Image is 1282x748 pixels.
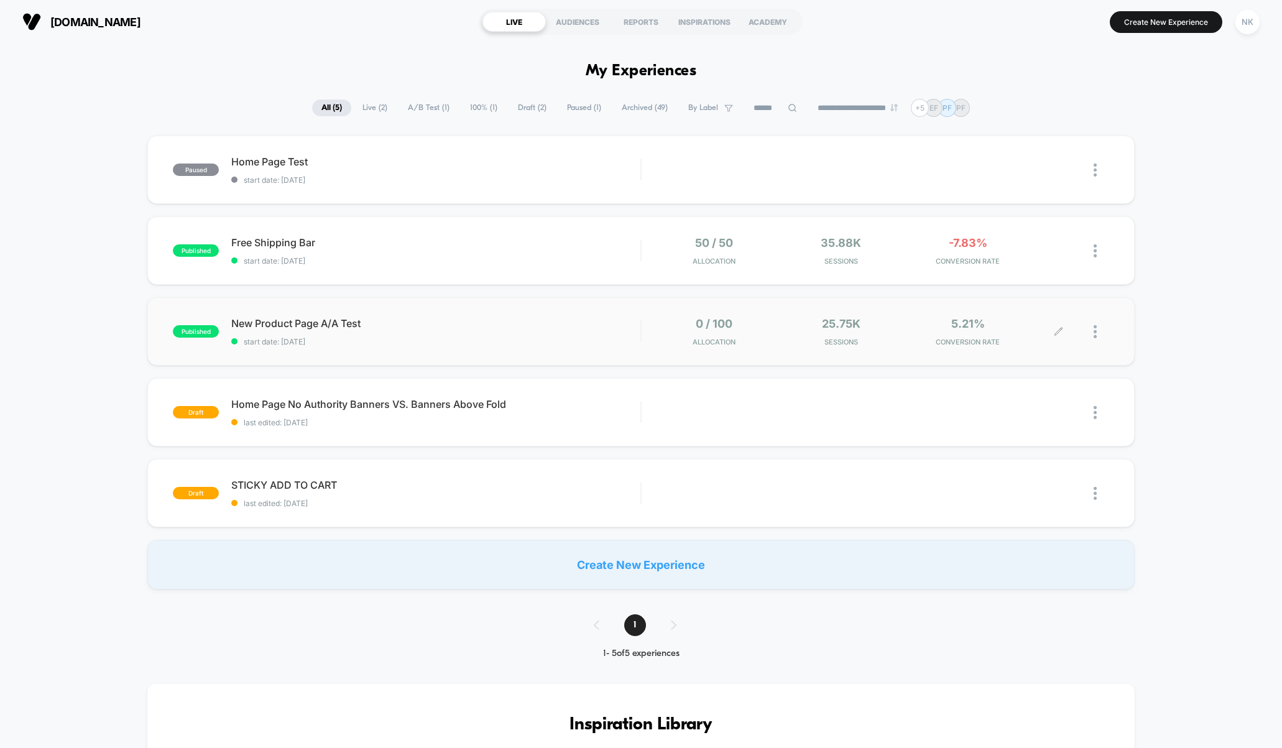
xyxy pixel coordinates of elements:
[22,12,41,31] img: Visually logo
[353,99,397,116] span: Live ( 2 )
[231,337,640,346] span: start date: [DATE]
[929,103,938,113] p: EF
[50,16,141,29] span: [DOMAIN_NAME]
[1094,244,1097,257] img: close
[461,99,507,116] span: 100% ( 1 )
[1094,406,1097,419] img: close
[1094,325,1097,338] img: close
[586,62,697,80] h1: My Experiences
[696,317,732,330] span: 0 / 100
[312,99,351,116] span: All ( 5 )
[693,338,736,346] span: Allocation
[781,257,902,265] span: Sessions
[1235,10,1260,34] div: NK
[1094,164,1097,177] img: close
[231,398,640,410] span: Home Page No Authority Banners VS. Banners Above Fold
[185,715,1097,735] h3: Inspiration Library
[943,103,952,113] p: PF
[949,236,987,249] span: -7.83%
[609,12,673,32] div: REPORTS
[231,418,640,427] span: last edited: [DATE]
[688,103,718,113] span: By Label
[911,99,929,117] div: + 5
[781,338,902,346] span: Sessions
[231,479,640,491] span: STICKY ADD TO CART
[693,257,736,265] span: Allocation
[19,12,144,32] button: [DOMAIN_NAME]
[558,99,611,116] span: Paused ( 1 )
[509,99,556,116] span: Draft ( 2 )
[612,99,677,116] span: Archived ( 49 )
[147,540,1135,589] div: Create New Experience
[231,256,640,265] span: start date: [DATE]
[624,614,646,636] span: 1
[908,338,1028,346] span: CONVERSION RATE
[821,236,861,249] span: 35.88k
[951,317,985,330] span: 5.21%
[173,487,219,499] span: draft
[173,406,219,418] span: draft
[231,236,640,249] span: Free Shipping Bar
[908,257,1028,265] span: CONVERSION RATE
[822,317,860,330] span: 25.75k
[736,12,800,32] div: ACADEMY
[399,99,459,116] span: A/B Test ( 1 )
[1232,9,1263,35] button: NK
[1094,487,1097,500] img: close
[546,12,609,32] div: AUDIENCES
[231,175,640,185] span: start date: [DATE]
[173,244,219,257] span: published
[231,155,640,168] span: Home Page Test
[231,317,640,330] span: New Product Page A/A Test
[890,104,898,111] img: end
[231,499,640,508] span: last edited: [DATE]
[673,12,736,32] div: INSPIRATIONS
[173,325,219,338] span: published
[956,103,966,113] p: PF
[581,649,701,659] div: 1 - 5 of 5 experiences
[482,12,546,32] div: LIVE
[1110,11,1222,33] button: Create New Experience
[695,236,733,249] span: 50 / 50
[173,164,219,176] span: paused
